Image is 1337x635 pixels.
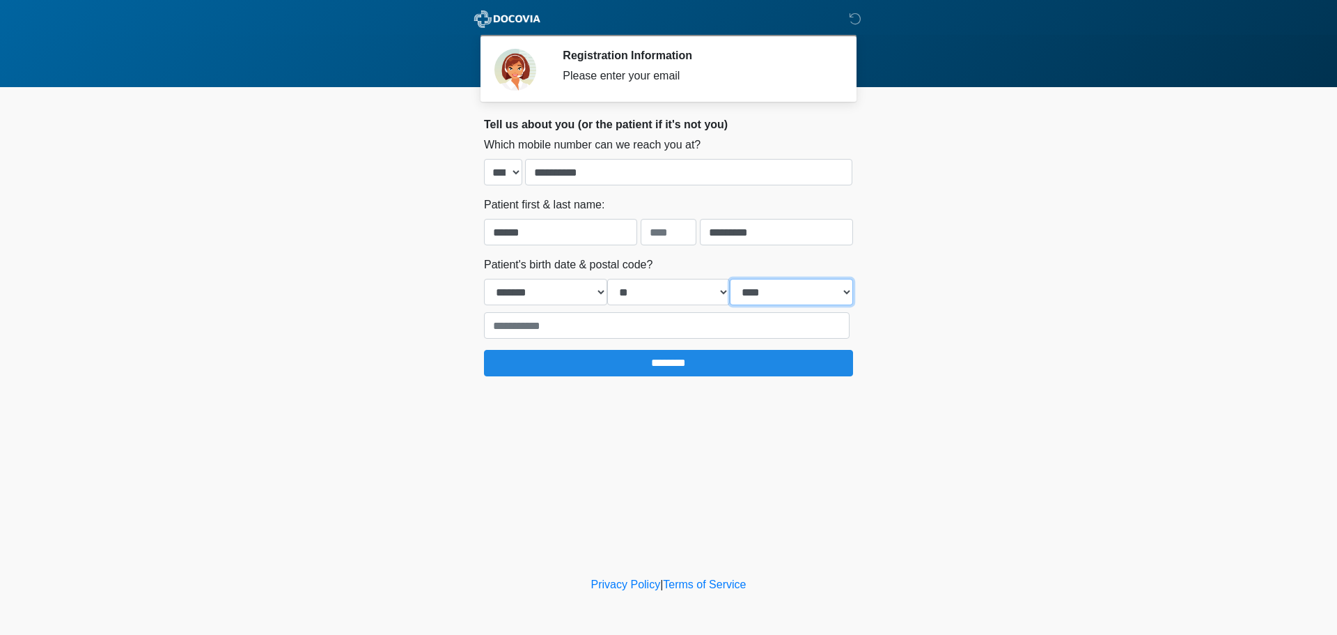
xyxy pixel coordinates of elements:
img: ABC Med Spa- GFEase Logo [470,10,545,28]
a: Terms of Service [663,579,746,590]
h2: Tell us about you (or the patient if it's not you) [484,118,853,131]
label: Patient's birth date & postal code? [484,257,652,273]
label: Which mobile number can we reach you at? [484,137,701,153]
img: Agent Avatar [494,49,536,91]
div: Please enter your email [563,68,832,84]
h2: Registration Information [563,49,832,62]
a: Privacy Policy [591,579,661,590]
a: | [660,579,663,590]
label: Patient first & last name: [484,197,604,213]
